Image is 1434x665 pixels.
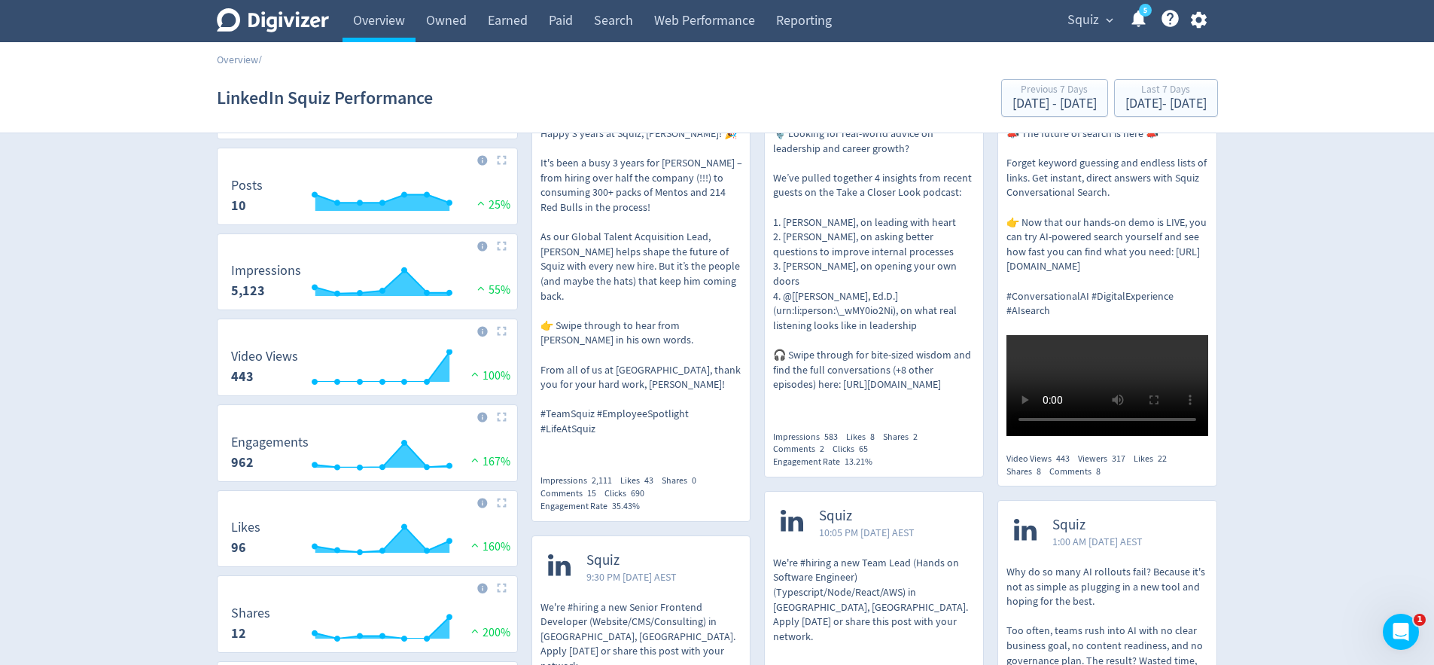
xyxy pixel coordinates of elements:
[473,282,489,294] img: positive-performance.svg
[473,282,510,297] span: 55%
[231,262,301,279] dt: Impressions
[1006,127,1208,319] p: 📣 The future of search is here 📣 Forget keyword guessing and endless lists of links. Get instant,...
[467,368,483,380] img: positive-performance.svg
[467,454,483,465] img: positive-performance.svg
[773,127,975,392] p: 🎙️ Looking for real-world advice on leadership and career growth? We’ve pulled together 4 insight...
[824,431,838,443] span: 583
[224,520,511,560] svg: Likes 96
[612,500,640,512] span: 35.43%
[1143,5,1146,16] text: 5
[1006,453,1078,465] div: Video Views
[859,443,868,455] span: 65
[1052,534,1143,549] span: 1:00 AM [DATE] AEST
[587,487,596,499] span: 15
[1062,8,1117,32] button: Squiz
[819,508,915,525] span: Squiz
[845,456,872,468] span: 13.21%
[231,282,265,300] strong: 5,123
[540,487,604,500] div: Comments
[1078,453,1134,465] div: Viewers
[765,63,983,419] a: Squiz1:00 AM [DATE] AEST🎙️ Looking for real-world advice on leadership and career growth? We’ve p...
[231,538,246,557] strong: 96
[467,368,510,383] span: 100%
[1012,97,1097,111] div: [DATE] - [DATE]
[998,63,1216,441] a: Squiz12:00 PM [DATE] AEST📣 The future of search is here 📣 Forget keyword guessing and endless lis...
[497,412,507,422] img: Placeholder
[820,443,824,455] span: 2
[467,454,510,469] span: 167%
[217,53,258,66] a: Overview
[1383,614,1419,650] iframe: Intercom live chat
[1001,79,1108,117] button: Previous 7 Days[DATE] - [DATE]
[497,583,507,593] img: Placeholder
[1112,453,1125,465] span: 317
[1037,465,1041,477] span: 8
[819,525,915,540] span: 10:05 PM [DATE] AEST
[1114,79,1218,117] button: Last 7 Days[DATE]- [DATE]
[224,264,511,304] svg: Impressions 5,123
[497,155,507,165] img: Placeholder
[644,474,653,487] span: 43
[1158,453,1167,465] span: 22
[883,431,926,444] div: Shares
[1139,4,1152,17] a: 5
[497,241,507,251] img: Placeholder
[662,474,705,487] div: Shares
[540,474,620,487] div: Impressions
[467,539,510,554] span: 160%
[231,453,254,471] strong: 962
[692,474,696,487] span: 0
[231,434,309,451] dt: Engagements
[1125,84,1207,97] div: Last 7 Days
[846,431,883,444] div: Likes
[224,178,511,218] svg: Posts 10
[870,431,875,443] span: 8
[497,498,507,508] img: Placeholder
[467,625,510,640] span: 200%
[1012,84,1097,97] div: Previous 7 Days
[224,606,511,646] svg: Shares 12
[604,487,653,500] div: Clicks
[1134,453,1175,465] div: Likes
[1006,465,1049,478] div: Shares
[1052,517,1143,534] span: Squiz
[467,539,483,551] img: positive-performance.svg
[231,197,246,215] strong: 10
[231,368,254,386] strong: 443
[1103,14,1116,27] span: expand_more
[467,625,483,636] img: positive-performance.svg
[231,605,270,622] dt: Shares
[473,197,489,209] img: positive-performance.svg
[1067,8,1099,32] span: Squiz
[224,349,511,389] svg: Video Views 443
[592,474,612,487] span: 2,111
[833,443,876,456] div: Clicks
[1049,465,1109,478] div: Comments
[217,74,433,122] h1: LinkedIn Squiz Performance
[773,556,975,645] p: We're #hiring a new Team Lead (Hands on Software Engineer) (Typescript/Node/React/AWS) in [GEOGRA...
[773,443,833,456] div: Comments
[231,624,246,642] strong: 12
[497,326,507,336] img: Placeholder
[631,487,644,499] span: 690
[913,431,918,443] span: 2
[231,519,260,536] dt: Likes
[1056,453,1070,465] span: 443
[1096,465,1101,477] span: 8
[473,197,510,212] span: 25%
[258,53,262,66] span: /
[586,569,677,584] span: 9:30 PM [DATE] AEST
[773,431,846,444] div: Impressions
[224,435,511,475] svg: Engagements 962
[532,63,750,462] a: Squiz9:00 AM [DATE] AESTHappy 3 years at Squiz, [PERSON_NAME]! 🎉 It's been a busy 3 years for [PE...
[1125,97,1207,111] div: [DATE] - [DATE]
[586,552,677,569] span: Squiz
[1414,614,1426,626] span: 1
[773,456,881,468] div: Engagement Rate
[231,177,263,194] dt: Posts
[540,500,648,513] div: Engagement Rate
[231,348,298,365] dt: Video Views
[540,127,742,436] p: Happy 3 years at Squiz, [PERSON_NAME]! 🎉 It's been a busy 3 years for [PERSON_NAME] – from hiring...
[620,474,662,487] div: Likes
